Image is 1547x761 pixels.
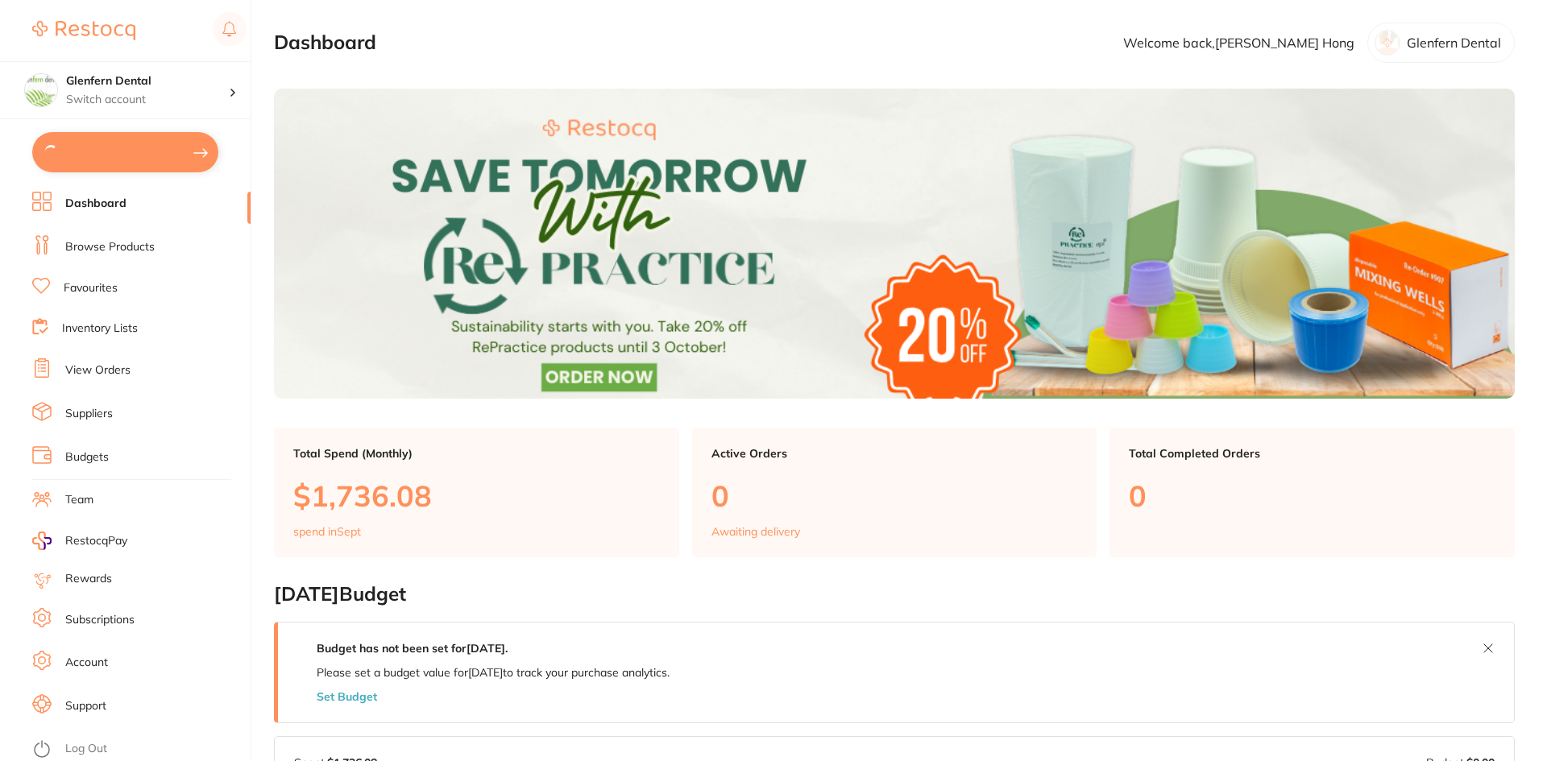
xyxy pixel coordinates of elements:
[274,31,376,54] h2: Dashboard
[65,655,108,671] a: Account
[65,741,107,757] a: Log Out
[62,321,138,337] a: Inventory Lists
[1407,35,1501,50] p: Glenfern Dental
[293,479,660,512] p: $1,736.08
[65,196,126,212] a: Dashboard
[66,73,229,89] h4: Glenfern Dental
[32,12,135,49] a: Restocq Logo
[293,447,660,460] p: Total Spend (Monthly)
[65,533,127,549] span: RestocqPay
[65,612,135,628] a: Subscriptions
[65,492,93,508] a: Team
[317,666,670,679] p: Please set a budget value for [DATE] to track your purchase analytics.
[64,280,118,296] a: Favourites
[32,531,52,550] img: RestocqPay
[711,479,1078,512] p: 0
[65,449,109,465] a: Budgets
[65,698,106,714] a: Support
[274,428,679,558] a: Total Spend (Monthly)$1,736.08spend inSept
[65,239,155,255] a: Browse Products
[65,362,131,378] a: View Orders
[692,428,1097,558] a: Active Orders0Awaiting delivery
[32,21,135,40] img: Restocq Logo
[274,583,1515,606] h2: [DATE] Budget
[25,74,57,106] img: Glenfern Dental
[1123,35,1354,50] p: Welcome back, [PERSON_NAME] Hong
[317,641,508,656] strong: Budget has not been set for [DATE] .
[66,92,229,108] p: Switch account
[293,525,361,538] p: spend in Sept
[317,690,377,703] button: Set Budget
[1129,447,1495,460] p: Total Completed Orders
[711,525,800,538] p: Awaiting delivery
[1129,479,1495,512] p: 0
[274,89,1515,399] img: Dashboard
[65,406,113,422] a: Suppliers
[65,571,112,587] a: Rewards
[32,531,127,550] a: RestocqPay
[711,447,1078,460] p: Active Orders
[1109,428,1515,558] a: Total Completed Orders0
